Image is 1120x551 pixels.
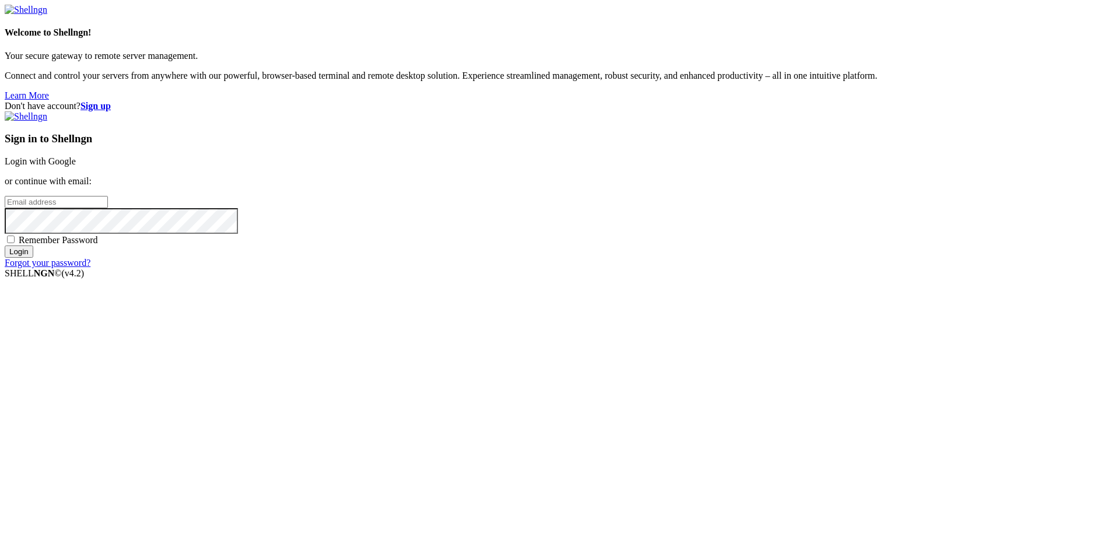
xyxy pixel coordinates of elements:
[5,90,49,100] a: Learn More
[80,101,111,111] a: Sign up
[5,132,1115,145] h3: Sign in to Shellngn
[5,258,90,268] a: Forgot your password?
[5,196,108,208] input: Email address
[19,235,98,245] span: Remember Password
[62,268,85,278] span: 4.2.0
[34,268,55,278] b: NGN
[5,111,47,122] img: Shellngn
[5,245,33,258] input: Login
[5,51,1115,61] p: Your secure gateway to remote server management.
[5,156,76,166] a: Login with Google
[5,5,47,15] img: Shellngn
[5,101,1115,111] div: Don't have account?
[7,236,15,243] input: Remember Password
[5,27,1115,38] h4: Welcome to Shellngn!
[5,268,84,278] span: SHELL ©
[5,71,1115,81] p: Connect and control your servers from anywhere with our powerful, browser-based terminal and remo...
[5,176,1115,187] p: or continue with email:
